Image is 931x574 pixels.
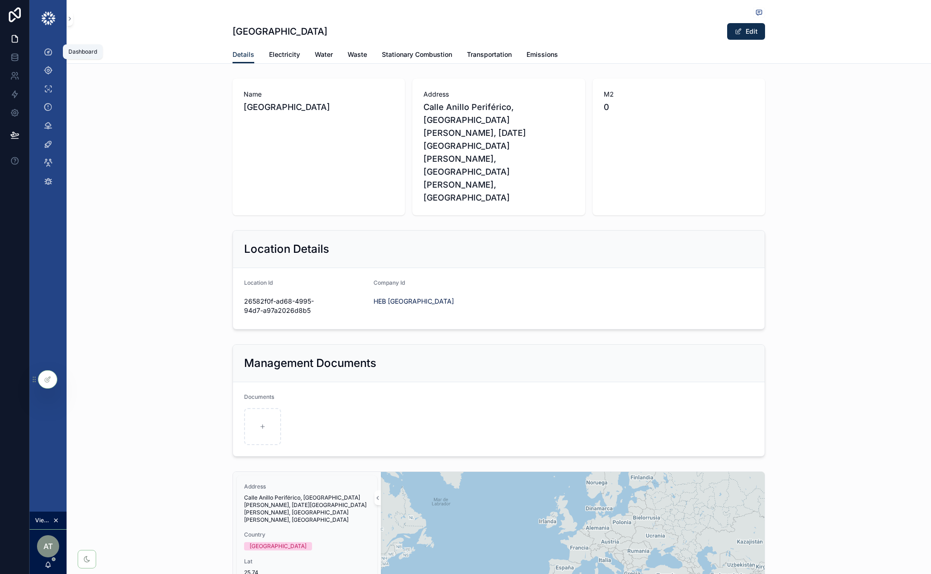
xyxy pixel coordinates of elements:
[348,50,367,59] span: Waste
[348,46,367,65] a: Waste
[244,494,370,524] span: Calle Anillo Periférico, [GEOGRAPHIC_DATA][PERSON_NAME], [DATE][GEOGRAPHIC_DATA][PERSON_NAME], [G...
[250,542,306,550] div: [GEOGRAPHIC_DATA]
[315,50,333,59] span: Water
[244,101,394,114] span: [GEOGRAPHIC_DATA]
[382,46,452,65] a: Stationary Combustion
[374,297,454,306] a: HEB [GEOGRAPHIC_DATA]
[244,242,329,256] h2: Location Details
[244,483,370,490] span: Address
[244,90,394,99] span: Name
[604,101,754,114] span: 0
[467,50,512,59] span: Transportation
[527,46,558,65] a: Emissions
[315,46,333,65] a: Water
[233,25,327,38] h1: [GEOGRAPHIC_DATA]
[467,46,512,65] a: Transportation
[233,46,254,64] a: Details
[233,50,254,59] span: Details
[527,50,558,59] span: Emissions
[423,90,574,99] span: Address
[244,356,376,371] h2: Management Documents
[604,90,754,99] span: M2
[68,48,97,55] div: Dashboard
[244,297,366,315] span: 26582f0f-ad68-4995-94d7-a97a2026d8b5
[423,101,574,204] span: Calle Anillo Periférico, [GEOGRAPHIC_DATA][PERSON_NAME], [DATE][GEOGRAPHIC_DATA][PERSON_NAME], [G...
[244,393,274,400] span: Documents
[30,37,67,202] div: scrollable content
[35,517,51,524] span: Viewing as [PERSON_NAME]
[41,11,56,26] img: App logo
[269,46,300,65] a: Electricity
[244,279,273,286] span: Location Id
[374,279,405,286] span: Company Id
[244,558,370,565] span: Lat
[382,50,452,59] span: Stationary Combustion
[244,531,370,538] span: Country
[43,541,53,552] span: AT
[269,50,300,59] span: Electricity
[727,23,765,40] button: Edit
